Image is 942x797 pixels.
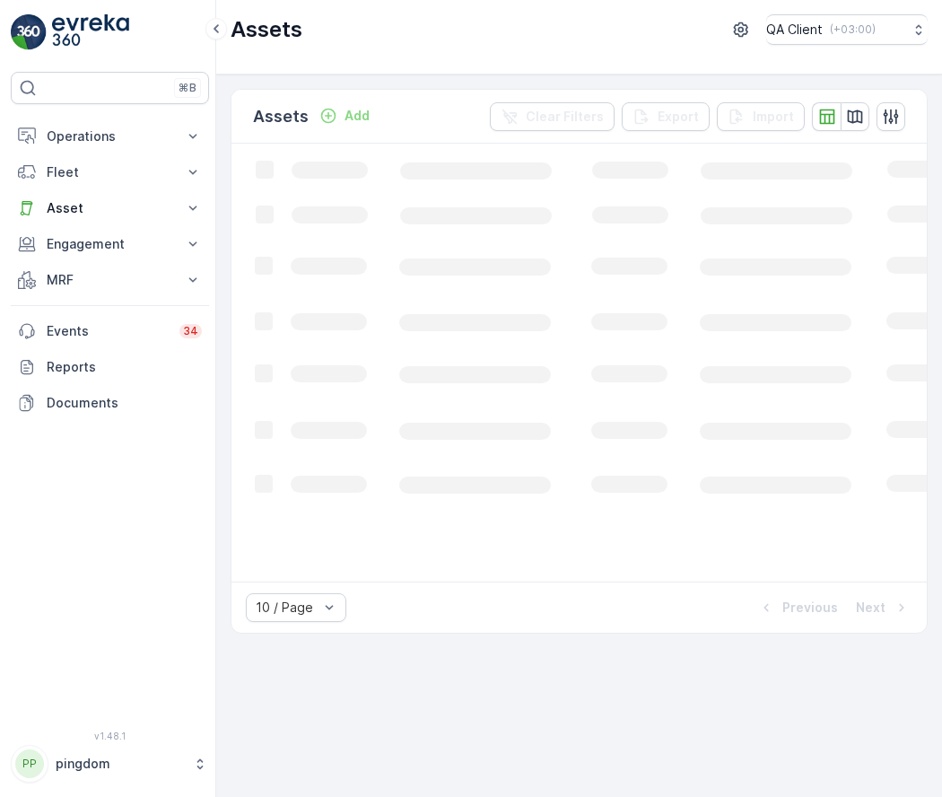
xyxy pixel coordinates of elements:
[11,14,47,50] img: logo
[755,597,840,618] button: Previous
[47,322,169,340] p: Events
[766,21,823,39] p: QA Client
[179,81,196,95] p: ⌘B
[47,358,202,376] p: Reports
[11,745,209,783] button: PPpingdom
[345,107,370,125] p: Add
[766,14,928,45] button: QA Client(+03:00)
[47,199,173,217] p: Asset
[526,108,604,126] p: Clear Filters
[830,22,876,37] p: ( +03:00 )
[782,599,838,617] p: Previous
[11,349,209,385] a: Reports
[15,749,44,778] div: PP
[47,394,202,412] p: Documents
[11,226,209,262] button: Engagement
[231,15,302,44] p: Assets
[52,14,129,50] img: logo_light-DOdMpM7g.png
[47,127,173,145] p: Operations
[56,755,184,773] p: pingdom
[717,102,805,131] button: Import
[753,108,794,126] p: Import
[622,102,710,131] button: Export
[11,190,209,226] button: Asset
[47,235,173,253] p: Engagement
[490,102,615,131] button: Clear Filters
[658,108,699,126] p: Export
[11,313,209,349] a: Events34
[11,385,209,421] a: Documents
[11,118,209,154] button: Operations
[253,104,309,129] p: Assets
[11,154,209,190] button: Fleet
[11,731,209,741] span: v 1.48.1
[854,597,912,618] button: Next
[183,324,198,338] p: 34
[47,271,173,289] p: MRF
[11,262,209,298] button: MRF
[312,105,377,127] button: Add
[856,599,885,617] p: Next
[47,163,173,181] p: Fleet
